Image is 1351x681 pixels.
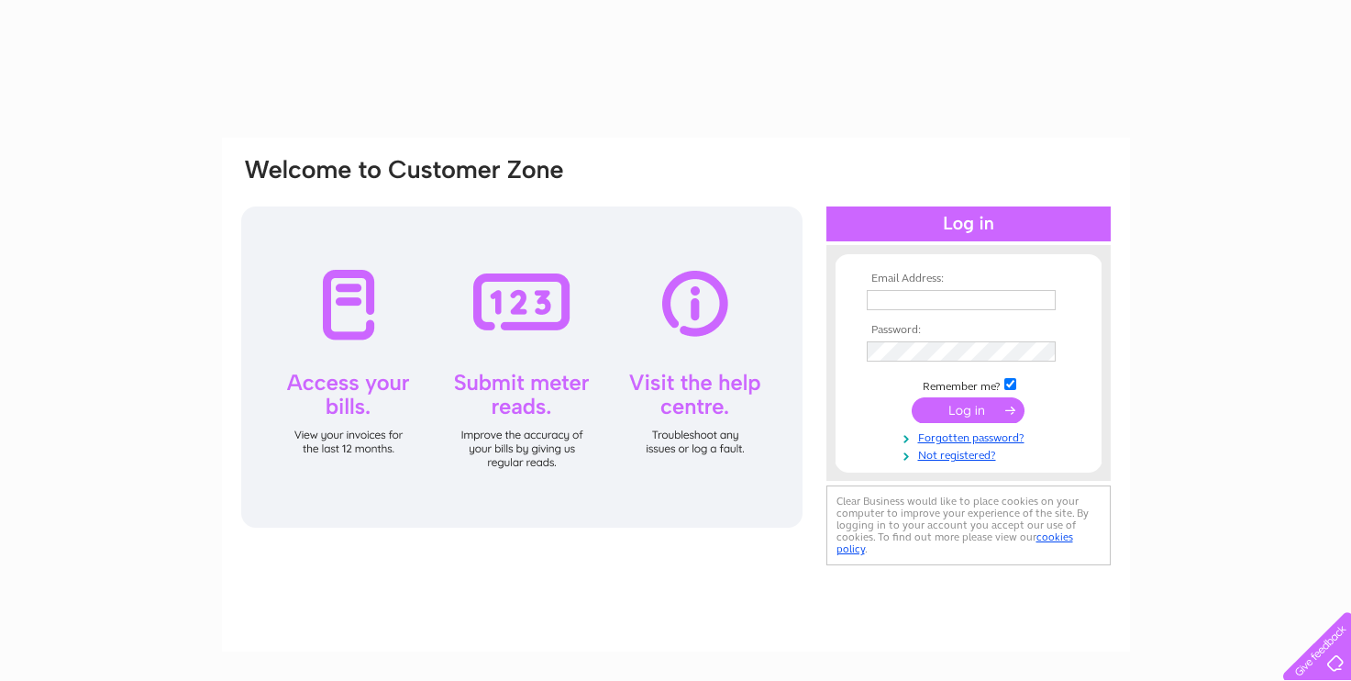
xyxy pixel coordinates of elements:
[867,445,1075,463] a: Not registered?
[836,530,1073,555] a: cookies policy
[862,273,1075,285] th: Email Address:
[862,375,1075,394] td: Remember me?
[867,428,1075,445] a: Forgotten password?
[862,324,1075,337] th: Password:
[912,397,1024,423] input: Submit
[826,486,1111,565] div: Clear Business would like to place cookies on your computer to improve your experience of the sit...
